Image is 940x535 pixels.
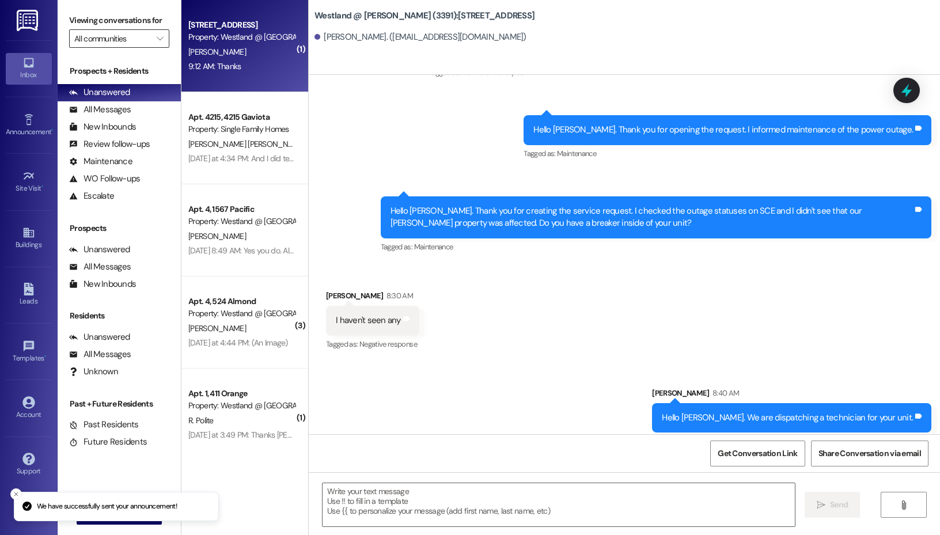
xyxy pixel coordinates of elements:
div: [STREET_ADDRESS] [188,19,295,31]
div: Past + Future Residents [58,398,181,410]
div: [DATE] at 4:44 PM: (An Image) [188,337,288,348]
div: Property: Westland @ [GEOGRAPHIC_DATA] (3360) [188,400,295,412]
div: [PERSON_NAME] [326,290,419,306]
div: [PERSON_NAME]. ([EMAIL_ADDRESS][DOMAIN_NAME]) [314,31,526,43]
p: We have successfully sent your announcement! [37,502,177,512]
div: New Inbounds [69,121,136,133]
button: Send [805,492,861,518]
div: Prospects [58,222,181,234]
div: Unanswered [69,331,130,343]
div: Residents [58,310,181,322]
span: [PERSON_NAME] [188,323,246,333]
label: Viewing conversations for [69,12,169,29]
div: Tagged as: [524,145,931,162]
div: Escalate [69,190,114,202]
div: Tagged as: [326,336,419,352]
div: 9:12 AM: Thanks [188,61,241,71]
div: All Messages [69,104,131,116]
div: All Messages [69,348,131,361]
div: 8:30 AM [384,290,413,302]
span: Maintenance request [462,67,526,77]
div: [DATE] 8:49 AM: Yes you do. Also I sent you a text about me getting a reminder of my rent payment... [188,245,799,256]
span: Negative response [359,339,417,349]
div: New Inbounds [69,278,136,290]
div: Property: Westland @ [GEOGRAPHIC_DATA] (3297) [188,215,295,227]
a: Buildings [6,223,52,254]
div: Review follow-ups [69,138,150,150]
div: Property: Westland @ [GEOGRAPHIC_DATA] (3391) [188,31,295,43]
a: Support [6,449,52,480]
div: Property: Single Family Homes [188,123,295,135]
span: Share Conversation via email [818,447,921,460]
div: Unknown [69,366,118,378]
div: Unanswered [69,86,130,98]
div: Past Residents [69,419,139,431]
div: Tagged as: [381,238,931,255]
a: Leads [6,279,52,310]
i:  [157,34,163,43]
i:  [817,500,825,510]
a: Site Visit • [6,166,52,198]
span: Maintenance [414,242,453,252]
span: Get Conversation Link [718,447,797,460]
a: Account [6,393,52,424]
div: Apt. 4, 524 Almond [188,295,295,308]
div: Unanswered [69,244,130,256]
div: Future Residents [69,436,147,448]
span: Maintenance [557,149,596,158]
div: Apt. 4, 1567 Pacific [188,203,295,215]
div: [DATE] at 3:49 PM: Thanks [PERSON_NAME] [188,430,335,440]
span: • [44,352,46,361]
div: Hello [PERSON_NAME]. Thank you for opening the request. I informed maintenance of the power outage. [533,124,913,136]
button: Close toast [10,488,22,500]
div: Apt. 1, 411 Orange [188,388,295,400]
span: [PERSON_NAME] [188,47,246,57]
a: Inbox [6,53,52,84]
div: All Messages [69,261,131,273]
button: Share Conversation via email [811,441,928,466]
a: Templates • [6,336,52,367]
span: R. Polite [188,415,214,426]
div: Maintenance [69,155,132,168]
button: Get Conversation Link [710,441,805,466]
div: Prospects + Residents [58,65,181,77]
span: Send [830,499,848,511]
div: Apt. 4215, 4215 Gaviota [188,111,295,123]
span: [PERSON_NAME] [188,231,246,241]
span: [PERSON_NAME] [PERSON_NAME] [188,139,305,149]
div: I haven't seen any [336,314,401,327]
div: 8:40 AM [710,387,739,399]
div: WO Follow-ups [69,173,140,185]
div: [PERSON_NAME] [652,387,931,403]
div: Property: Westland @ [GEOGRAPHIC_DATA] (3284) [188,308,295,320]
input: All communities [74,29,151,48]
i:  [899,500,908,510]
div: Hello [PERSON_NAME]. We are dispatching a technician for your unit. [662,412,913,424]
span: • [51,126,53,134]
img: ResiDesk Logo [17,10,40,31]
span: • [41,183,43,191]
b: Westland @ [PERSON_NAME] (3391): [STREET_ADDRESS] [314,10,535,22]
div: Hello [PERSON_NAME]. Thank you for creating the service request. I checked the outage statuses on... [391,205,913,230]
